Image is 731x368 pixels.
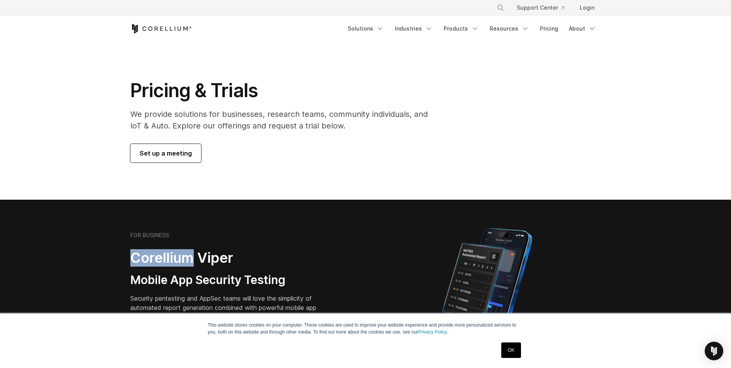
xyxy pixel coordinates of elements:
a: Pricing [535,22,563,36]
a: OK [501,342,521,358]
a: Support Center [511,1,570,15]
a: Industries [390,22,437,36]
a: Products [439,22,483,36]
div: Navigation Menu [343,22,601,36]
h1: Pricing & Trials [130,79,439,102]
a: Solutions [343,22,389,36]
span: Set up a meeting [140,149,192,158]
h2: Corellium Viper [130,249,328,267]
p: Security pentesting and AppSec teams will love the simplicity of automated report generation comb... [130,294,328,322]
p: This website stores cookies on your computer. These cookies are used to improve your website expe... [208,322,523,335]
a: Set up a meeting [130,144,201,163]
a: About [564,22,601,36]
h3: Mobile App Security Testing [130,273,328,288]
button: Search [494,1,507,15]
p: We provide solutions for businesses, research teams, community individuals, and IoT & Auto. Explo... [130,108,439,132]
a: Privacy Policy. [418,329,448,335]
div: Navigation Menu [487,1,601,15]
img: Corellium MATRIX automated report on iPhone showing app vulnerability test results across securit... [429,224,545,360]
h6: FOR BUSINESS [130,232,169,239]
a: Login [574,1,601,15]
div: Open Intercom Messenger [705,342,723,360]
a: Resources [485,22,534,36]
a: Corellium Home [130,24,192,33]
